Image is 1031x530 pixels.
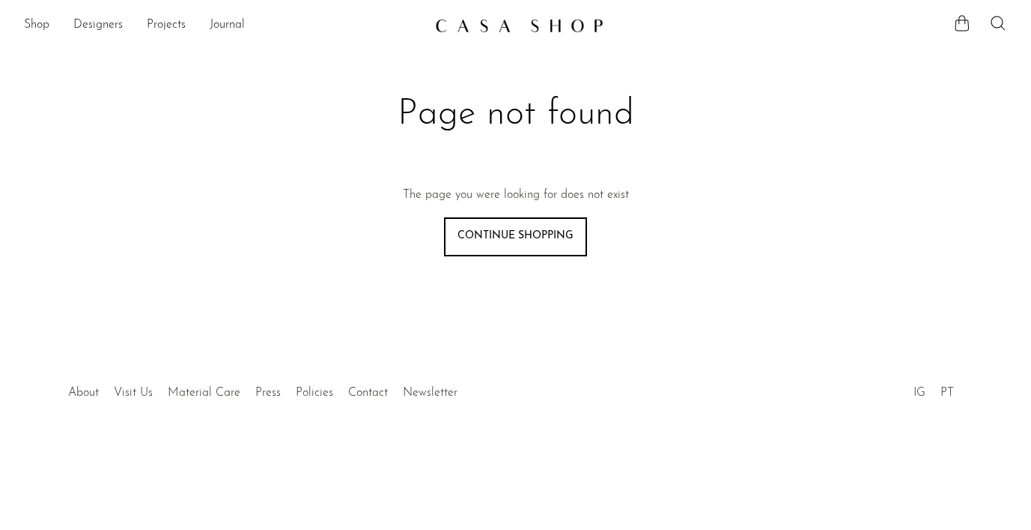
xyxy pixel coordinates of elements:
[255,387,281,399] a: Press
[278,91,754,138] h1: Page not found
[210,16,245,35] a: Journal
[296,387,333,399] a: Policies
[147,16,186,35] a: Projects
[906,375,961,403] ul: Social Medias
[168,387,240,399] a: Material Care
[24,13,423,38] nav: Desktop navigation
[61,375,465,403] ul: Quick links
[913,387,925,399] a: IG
[348,387,388,399] a: Contact
[73,16,123,35] a: Designers
[24,16,49,35] a: Shop
[403,186,629,205] p: The page you were looking for does not exist
[444,217,587,256] a: Continue shopping
[940,387,954,399] a: PT
[24,13,423,38] ul: NEW HEADER MENU
[68,387,99,399] a: About
[114,387,153,399] a: Visit Us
